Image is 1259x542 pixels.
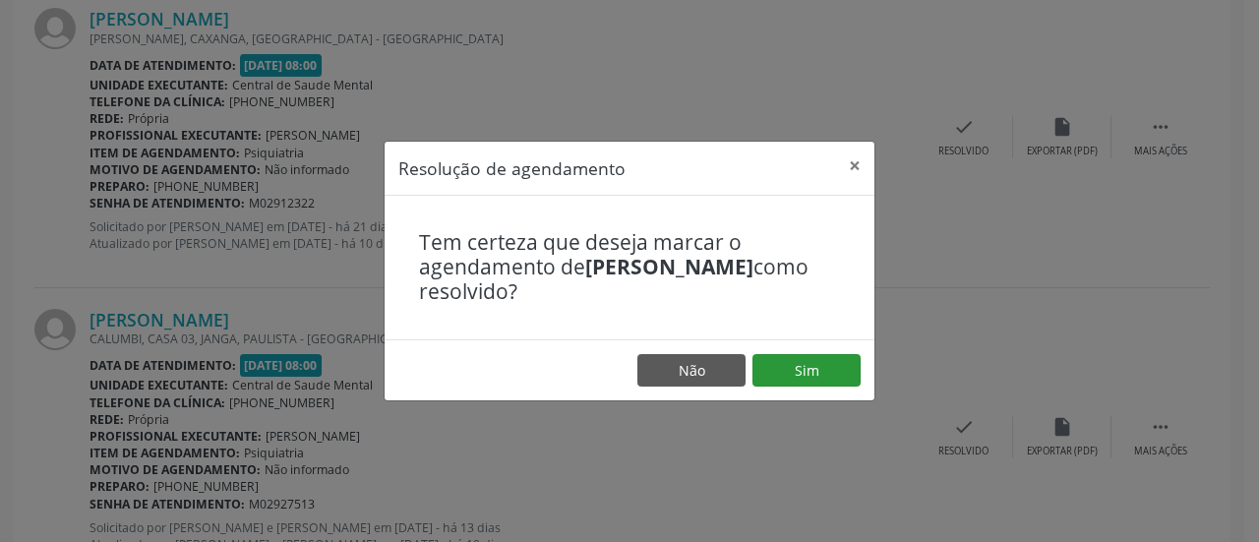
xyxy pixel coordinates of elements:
[585,253,753,280] b: [PERSON_NAME]
[835,142,874,190] button: Close
[752,354,861,388] button: Sim
[419,230,840,305] h4: Tem certeza que deseja marcar o agendamento de como resolvido?
[637,354,746,388] button: Não
[398,155,626,181] h5: Resolução de agendamento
